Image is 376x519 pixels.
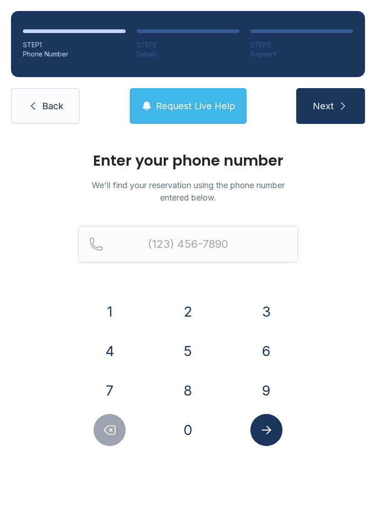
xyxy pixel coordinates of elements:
[250,374,282,407] button: 9
[94,335,126,367] button: 4
[94,296,126,328] button: 1
[250,296,282,328] button: 3
[42,100,63,112] span: Back
[23,40,126,50] div: STEP 1
[94,414,126,446] button: Delete number
[137,40,239,50] div: STEP 2
[313,100,334,112] span: Next
[156,100,235,112] span: Request Live Help
[23,50,126,59] div: Phone Number
[78,226,298,262] input: Reservation phone number
[172,374,204,407] button: 8
[172,414,204,446] button: 0
[172,335,204,367] button: 5
[250,335,282,367] button: 6
[250,50,353,59] div: Payment
[94,374,126,407] button: 7
[250,414,282,446] button: Submit lookup form
[250,40,353,50] div: STEP 3
[172,296,204,328] button: 2
[78,153,298,168] h1: Enter your phone number
[137,50,239,59] div: Details
[78,179,298,204] p: We'll find your reservation using the phone number entered below.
